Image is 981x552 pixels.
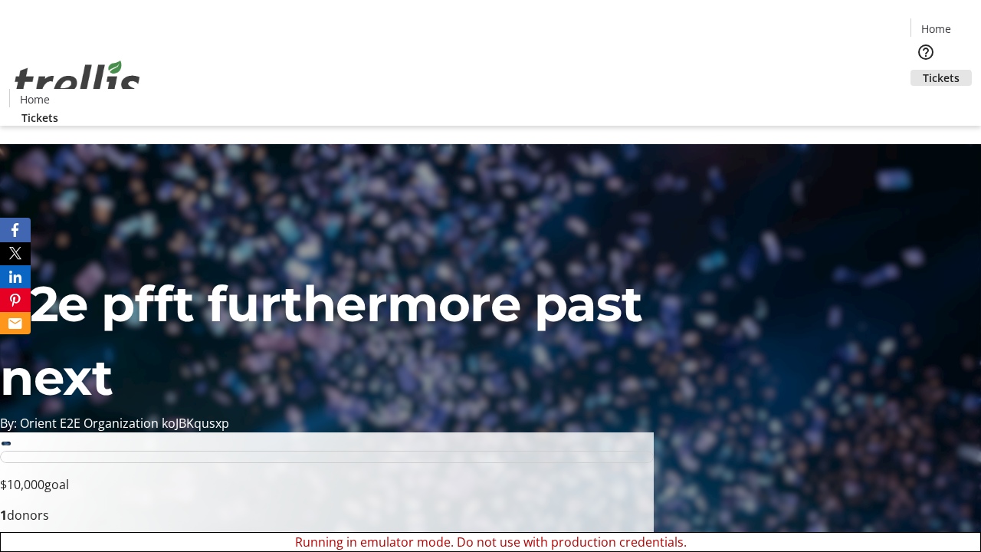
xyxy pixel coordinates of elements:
[921,21,951,37] span: Home
[9,110,71,126] a: Tickets
[21,110,58,126] span: Tickets
[20,91,50,107] span: Home
[910,70,972,86] a: Tickets
[910,37,941,67] button: Help
[9,44,146,120] img: Orient E2E Organization koJBKqusxp's Logo
[923,70,960,86] span: Tickets
[10,91,59,107] a: Home
[910,86,941,117] button: Cart
[911,21,960,37] a: Home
